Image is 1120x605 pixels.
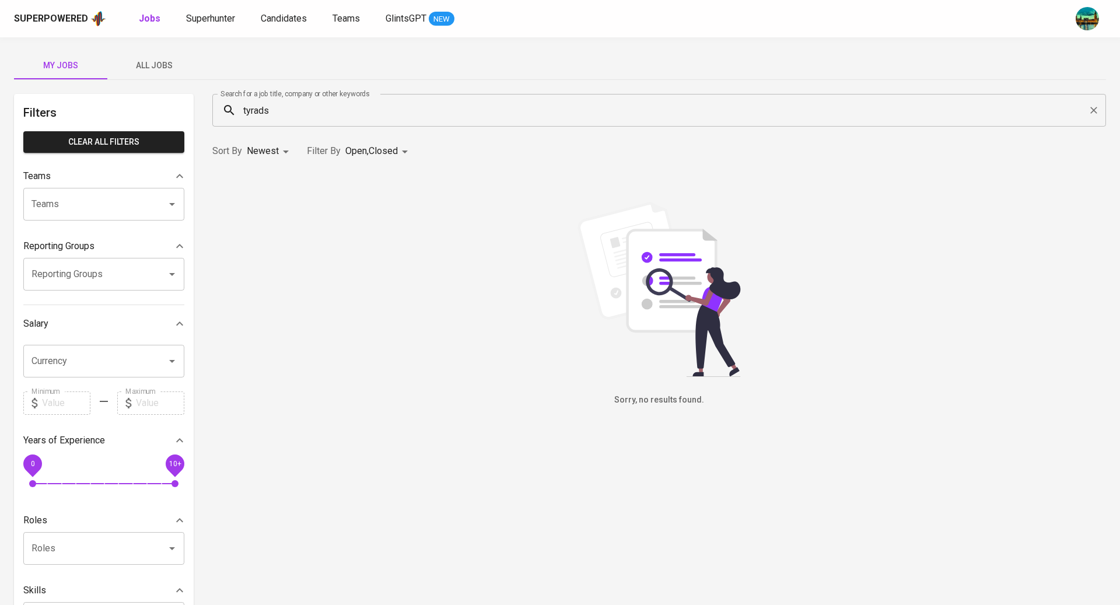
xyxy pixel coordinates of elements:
[23,317,48,331] p: Salary
[307,144,341,158] p: Filter By
[186,13,235,24] span: Superhunter
[139,13,160,24] b: Jobs
[369,145,398,156] span: Closed
[164,353,180,369] button: Open
[261,12,309,26] a: Candidates
[261,13,307,24] span: Candidates
[23,235,184,258] div: Reporting Groups
[212,394,1106,407] h6: Sorry, no results found.
[23,579,184,602] div: Skills
[169,459,181,467] span: 10+
[42,391,90,415] input: Value
[345,141,412,162] div: Open,Closed
[186,12,237,26] a: Superhunter
[332,13,360,24] span: Teams
[90,10,106,27] img: app logo
[23,312,184,335] div: Salary
[332,12,362,26] a: Teams
[23,131,184,153] button: Clear All filters
[164,266,180,282] button: Open
[247,141,293,162] div: Newest
[33,135,175,149] span: Clear All filters
[1086,102,1102,118] button: Clear
[14,10,106,27] a: Superpoweredapp logo
[23,239,94,253] p: Reporting Groups
[21,58,100,73] span: My Jobs
[139,12,163,26] a: Jobs
[386,13,426,24] span: GlintsGPT
[164,196,180,212] button: Open
[23,165,184,188] div: Teams
[429,13,454,25] span: NEW
[572,202,747,377] img: file_searching.svg
[247,144,279,158] p: Newest
[1076,7,1099,30] img: a5d44b89-0c59-4c54-99d0-a63b29d42bd3.jpg
[164,540,180,557] button: Open
[23,433,105,447] p: Years of Experience
[212,144,242,158] p: Sort By
[23,583,46,597] p: Skills
[114,58,194,73] span: All Jobs
[23,509,184,532] div: Roles
[23,103,184,122] h6: Filters
[386,12,454,26] a: GlintsGPT NEW
[14,12,88,26] div: Superpowered
[30,459,34,467] span: 0
[345,145,369,156] span: Open ,
[23,429,184,452] div: Years of Experience
[23,169,51,183] p: Teams
[23,513,47,527] p: Roles
[136,391,184,415] input: Value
